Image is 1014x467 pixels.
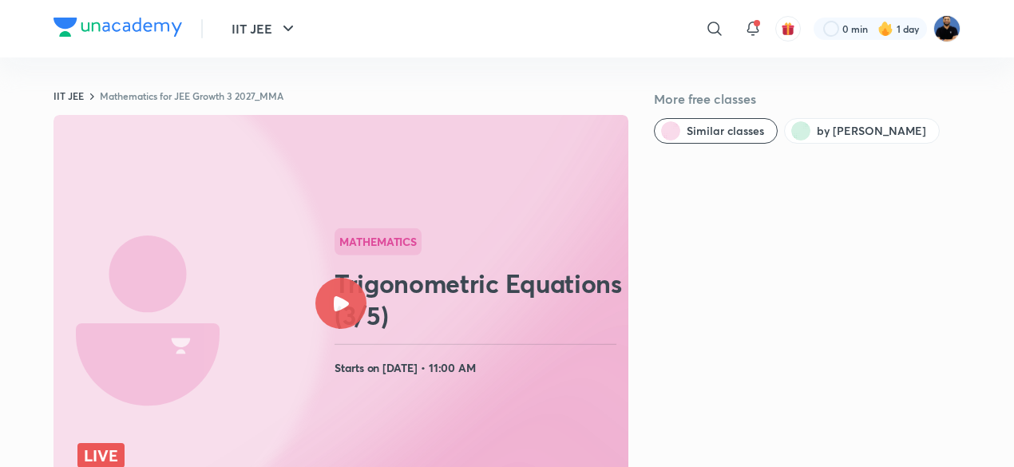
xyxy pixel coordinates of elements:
span: Similar classes [687,123,764,139]
img: Md Afroj [933,15,961,42]
span: by Md Afroj [817,123,926,139]
a: Mathematics for JEE Growth 3 2027_MMA [100,89,283,102]
h4: Starts on [DATE] • 11:00 AM [335,358,622,378]
button: by Md Afroj [784,118,940,144]
a: IIT JEE [53,89,84,102]
img: streak [877,21,893,37]
button: IIT JEE [222,13,307,45]
h2: Trigonometric Equations (3/5) [335,267,622,331]
button: Similar classes [654,118,778,144]
img: Company Logo [53,18,182,37]
a: Company Logo [53,18,182,41]
button: avatar [775,16,801,42]
img: avatar [781,22,795,36]
h5: More free classes [654,89,961,109]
